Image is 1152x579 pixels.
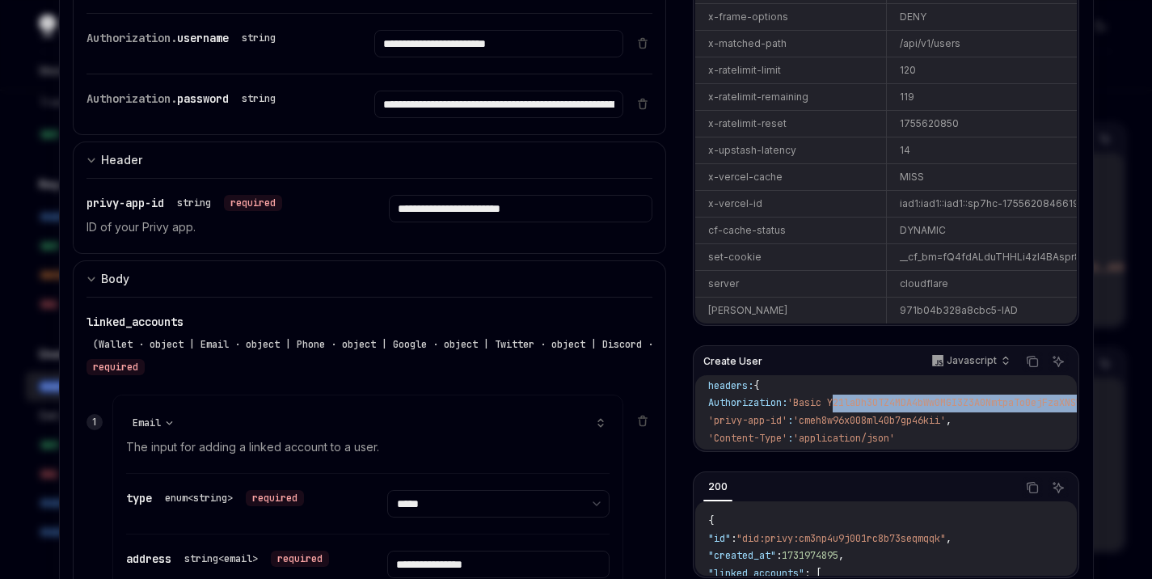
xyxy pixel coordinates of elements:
div: x-ratelimit-limit [708,64,781,77]
span: 'privy-app-id' [708,414,787,427]
div: type [126,490,304,506]
div: string [242,32,276,44]
span: username [177,31,229,45]
p: ID of your Privy app. [87,218,350,237]
span: address [126,552,171,566]
div: cloudflare [900,277,948,290]
span: 'Content-Type' [708,432,787,445]
span: "did:privy:cm3np4u9j001rc8b73seqmqqk" [736,532,946,545]
span: 'cmeh8w96x008ml40b7gp46kii' [793,414,946,427]
button: Javascript [923,348,1017,375]
div: privy-app-id [87,195,282,211]
div: server [708,277,739,290]
p: Javascript [947,354,997,367]
div: Authorization.password [87,91,282,107]
span: Authorization. [87,31,177,45]
div: required [224,195,282,211]
div: string [242,92,276,105]
div: DENY [900,11,926,23]
span: : [776,549,782,562]
p: The input for adding a linked account to a user. [126,437,610,457]
div: required [271,551,329,567]
div: 119 [900,91,914,104]
span: , [838,549,844,562]
span: Authorization: [708,396,787,409]
button: expand input section [73,142,667,178]
button: expand input section [73,260,667,297]
div: x-ratelimit-reset [708,117,787,130]
span: "id" [708,532,731,545]
span: headers: [708,379,753,392]
div: required [246,490,304,506]
div: Header [101,150,142,170]
div: string [177,197,211,209]
div: x-ratelimit-remaining [708,91,808,104]
span: , [946,414,952,427]
div: x-vercel-cache [708,171,783,184]
div: 14 [900,144,910,157]
div: string<email> [184,552,258,565]
div: Body [101,269,129,289]
div: /api/v1/users [900,37,960,50]
div: cf-cache-status [708,224,786,237]
div: x-upstash-latency [708,144,796,157]
button: Copy the contents from the code block [1022,477,1043,498]
span: privy-app-id [87,196,164,210]
div: enum<string> [165,492,233,505]
span: : [731,532,736,545]
span: Create User [703,355,762,368]
div: x-frame-options [708,11,788,23]
span: }, [708,449,719,462]
span: : [787,432,793,445]
button: Ask AI [1048,351,1069,372]
span: : [787,414,793,427]
div: required [87,359,145,375]
span: 1731974895 [782,549,838,562]
button: Copy the contents from the code block [1022,351,1043,372]
span: "created_at" [708,549,776,562]
span: Authorization. [87,91,177,106]
div: MISS [900,171,924,184]
div: Authorization.username [87,30,282,46]
div: 120 [900,64,916,77]
button: Ask AI [1048,477,1069,498]
span: , [946,532,952,545]
div: 1755620850 [900,117,959,130]
div: 200 [703,477,732,497]
div: 1 [87,414,103,430]
div: [PERSON_NAME] [708,304,787,317]
span: { [753,379,759,392]
span: type [126,491,152,505]
span: password [177,91,229,106]
span: 'application/json' [793,432,895,445]
div: address [126,551,329,567]
div: linked_accounts [87,314,653,375]
div: x-matched-path [708,37,787,50]
span: { [708,514,714,527]
div: 971b04b328a8cbc5-IAD [900,304,1018,317]
div: set-cookie [708,251,762,264]
span: linked_accounts [87,315,184,329]
div: DYNAMIC [900,224,946,237]
div: x-vercel-id [708,197,762,210]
